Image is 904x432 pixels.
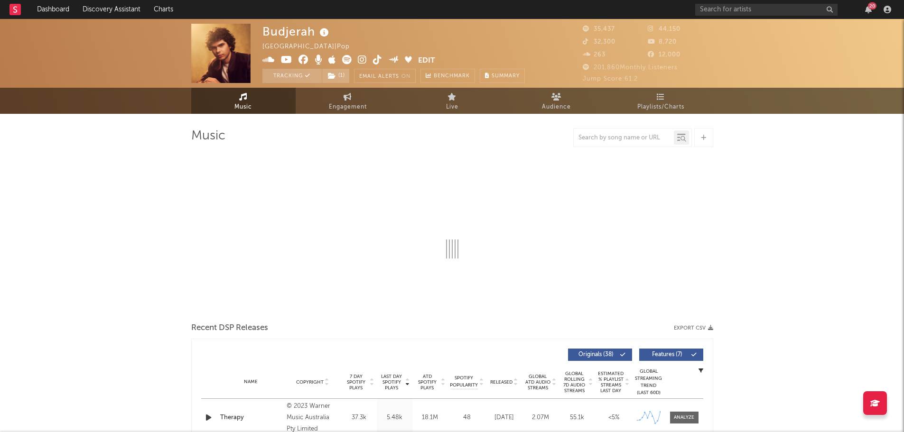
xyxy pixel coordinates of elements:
[415,374,440,391] span: ATD Spotify Plays
[401,74,410,79] em: On
[868,2,876,9] div: 20
[322,69,350,83] span: ( 1 )
[344,374,369,391] span: 7 Day Spotify Plays
[598,413,630,423] div: <5%
[446,101,458,113] span: Live
[637,101,684,113] span: Playlists/Charts
[574,134,674,142] input: Search by song name or URL
[488,413,520,423] div: [DATE]
[865,6,872,13] button: 20
[434,71,470,82] span: Benchmark
[450,375,478,389] span: Spotify Popularity
[450,413,484,423] div: 48
[504,88,609,114] a: Audience
[561,413,593,423] div: 55.1k
[344,413,374,423] div: 37.3k
[634,368,663,396] div: Global Streaming Trend (Last 60D)
[329,101,367,113] span: Engagement
[525,374,551,391] span: Global ATD Audio Streams
[418,55,435,67] button: Edit
[220,378,282,386] div: Name
[480,69,525,83] button: Summary
[296,379,324,385] span: Copyright
[191,88,296,114] a: Music
[262,41,361,53] div: [GEOGRAPHIC_DATA] | Pop
[583,26,615,32] span: 35,437
[695,4,838,16] input: Search for artists
[639,349,703,361] button: Features(7)
[525,413,557,423] div: 2.07M
[648,26,680,32] span: 44,150
[379,374,404,391] span: Last Day Spotify Plays
[400,88,504,114] a: Live
[415,413,446,423] div: 18.1M
[598,371,624,394] span: Estimated % Playlist Streams Last Day
[645,352,689,358] span: Features ( 7 )
[379,413,410,423] div: 5.48k
[583,76,638,82] span: Jump Score: 61.2
[191,322,268,334] span: Recent DSP Releases
[354,69,416,83] button: Email AlertsOn
[574,352,618,358] span: Originals ( 38 )
[220,413,282,423] a: Therapy
[583,52,606,58] span: 263
[583,64,678,71] span: 201,860 Monthly Listeners
[648,52,680,58] span: 12,000
[420,69,475,83] a: Benchmark
[568,349,632,361] button: Originals(38)
[490,379,513,385] span: Released
[262,69,322,83] button: Tracking
[583,39,615,45] span: 32,300
[609,88,713,114] a: Playlists/Charts
[542,101,571,113] span: Audience
[296,88,400,114] a: Engagement
[561,371,587,394] span: Global Rolling 7D Audio Streams
[234,101,252,113] span: Music
[674,325,713,331] button: Export CSV
[648,39,677,45] span: 8,720
[262,24,331,39] div: Budjerah
[492,74,520,79] span: Summary
[322,69,349,83] button: (1)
